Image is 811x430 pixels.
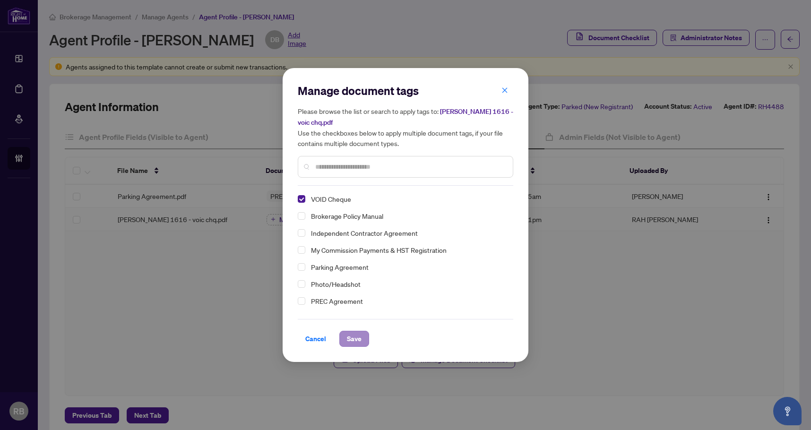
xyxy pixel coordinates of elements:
[311,295,363,307] span: PREC Agreement
[311,278,361,290] span: Photo/Headshot
[298,246,305,254] span: Select My Commission Payments & HST Registration
[311,227,418,239] span: Independent Contractor Agreement
[307,193,508,205] span: VOID Cheque
[307,244,508,256] span: My Commission Payments & HST Registration
[307,210,508,222] span: Brokerage Policy Manual
[347,331,362,346] span: Save
[311,244,447,256] span: My Commission Payments & HST Registration
[501,87,508,94] span: close
[298,263,305,271] span: Select Parking Agreement
[298,229,305,237] span: Select Independent Contractor Agreement
[339,331,369,347] button: Save
[305,331,326,346] span: Cancel
[311,193,351,205] span: VOID Cheque
[298,297,305,305] span: Select PREC Agreement
[307,261,508,273] span: Parking Agreement
[307,227,508,239] span: Independent Contractor Agreement
[773,397,802,425] button: Open asap
[298,83,513,98] h2: Manage document tags
[298,195,305,203] span: Select VOID Cheque
[311,261,369,273] span: Parking Agreement
[298,212,305,220] span: Select Brokerage Policy Manual
[298,331,334,347] button: Cancel
[307,278,508,290] span: Photo/Headshot
[298,280,305,288] span: Select Photo/Headshot
[311,210,383,222] span: Brokerage Policy Manual
[307,295,508,307] span: PREC Agreement
[298,106,513,148] h5: Please browse the list or search to apply tags to: Use the checkboxes below to apply multiple doc...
